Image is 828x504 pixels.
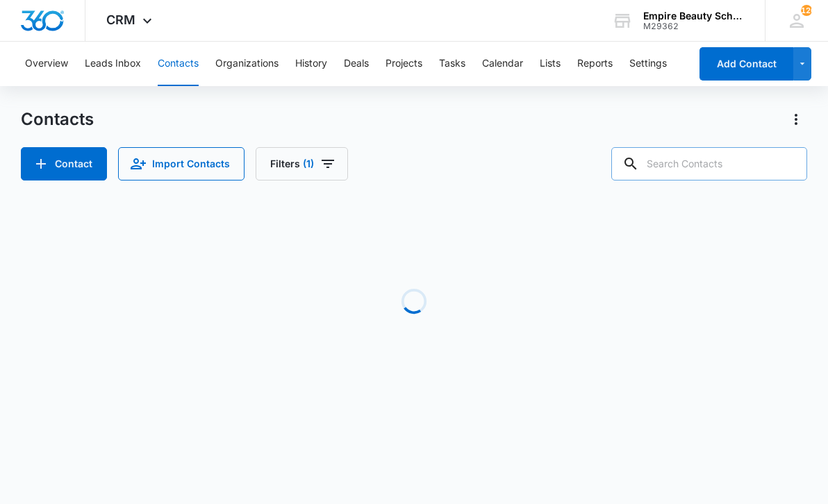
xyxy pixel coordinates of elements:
button: Deals [344,42,369,86]
span: 120 [801,5,812,16]
button: Leads Inbox [85,42,141,86]
button: Organizations [215,42,279,86]
input: Search Contacts [611,147,807,180]
button: Settings [629,42,667,86]
button: Lists [540,42,561,86]
button: Tasks [439,42,465,86]
div: account name [643,10,745,22]
span: (1) [303,159,314,169]
span: CRM [106,12,135,27]
button: Add Contact [699,47,793,81]
div: notifications count [801,5,812,16]
button: Filters [256,147,348,180]
button: Calendar [482,42,523,86]
button: Projects [386,42,422,86]
button: Add Contact [21,147,107,180]
button: Import Contacts [118,147,245,180]
button: Reports [577,42,613,86]
button: Overview [25,42,68,86]
h1: Contacts [21,109,94,130]
button: Contacts [158,42,199,86]
button: History [295,42,327,86]
button: Actions [785,108,807,131]
div: account id [643,22,745,31]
